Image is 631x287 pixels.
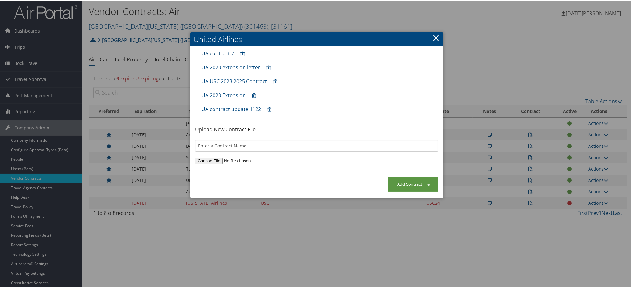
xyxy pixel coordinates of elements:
[201,63,260,70] a: UA 2023 extension letter
[237,47,248,59] a: Remove contract
[201,77,267,84] a: UA USC 2023 2025 Contract
[270,75,281,87] a: Remove contract
[263,61,274,73] a: Remove contract
[190,32,443,46] h2: United Airlines
[264,103,275,115] a: Remove contract
[201,49,234,56] a: UA contract 2
[195,125,438,133] p: Upload New Contract File
[201,105,261,112] a: UA contract update 1122
[249,89,259,101] a: Remove contract
[388,176,438,191] input: Add Contract File
[195,139,438,151] input: Enter a Contract Name
[201,91,246,98] a: UA 2023 Extension
[432,31,440,43] a: ×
